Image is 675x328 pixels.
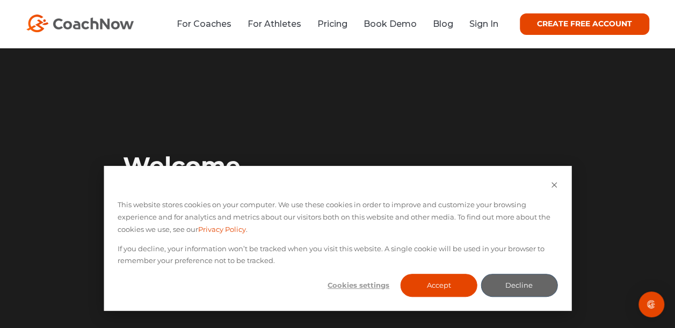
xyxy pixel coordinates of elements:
h1: Welcome to [123,151,337,238]
a: For Athletes [248,19,301,29]
button: Dismiss cookie banner [550,180,557,192]
a: CREATE FREE ACCOUNT [520,13,649,35]
a: For Coaches [177,19,231,29]
div: Cookie banner [104,166,571,311]
button: Cookies settings [320,274,397,297]
button: Decline [481,274,557,297]
a: Sign In [469,19,498,29]
button: Accept [401,274,477,297]
img: CoachNow Logo [26,14,134,32]
div: Open Intercom Messenger [638,291,664,317]
a: Book Demo [364,19,417,29]
a: Pricing [317,19,347,29]
p: This website stores cookies on your computer. We use these cookies in order to improve and custom... [118,199,557,235]
p: If you decline, your information won’t be tracked when you visit this website. A single cookie wi... [118,243,557,267]
a: Privacy Policy [198,223,246,236]
a: Blog [433,19,453,29]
